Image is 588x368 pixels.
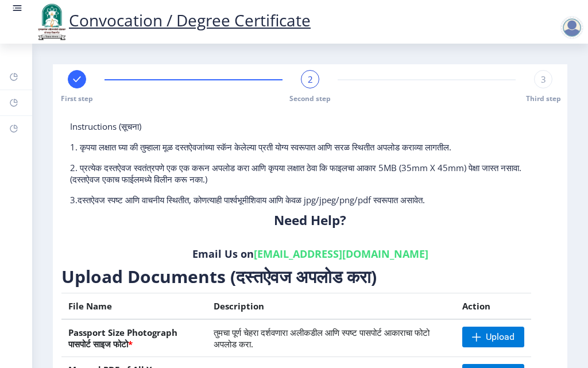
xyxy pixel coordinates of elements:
a: Convocation / Degree Certificate [34,9,311,31]
th: Description [207,293,455,320]
span: 3 [541,73,546,85]
p: 2. प्रत्येक दस्तऐवज स्वतंत्रपणे एक एक करून अपलोड करा आणि कृपया लक्षात ठेवा कि फाइलचा आकार 5MB (35... [70,162,550,185]
p: 1. कृपया लक्षात घ्या की तुम्हाला मूळ दस्तऐवजांच्या स्कॅन केलेल्या प्रती योग्य स्वरूपात आणि सरळ स्... [70,141,550,153]
span: Third step [526,94,561,103]
b: Need Help? [274,211,346,229]
span: First step [61,94,93,103]
a: [EMAIL_ADDRESS][DOMAIN_NAME] [254,247,428,261]
p: 3.दस्तऐवज स्पष्ट आणि वाचनीय स्थितीत, कोणत्याही पार्श्वभूमीशिवाय आणि केवळ jpg/jpeg/png/pdf स्वरूपा... [70,194,550,206]
img: logo [34,2,69,41]
th: Action [455,293,531,320]
span: 2 [308,73,313,85]
td: तुमचा पूर्ण चेहरा दर्शवणारा अलीकडील आणि स्पष्ट पासपोर्ट आकाराचा फोटो अपलोड करा. [207,319,455,357]
h3: Upload Documents (दस्तऐवज अपलोड करा) [61,265,559,288]
span: Upload [486,331,514,343]
span: Instructions (सूचना) [70,121,141,132]
th: File Name [61,293,207,320]
th: Passport Size Photograph पासपोर्ट साइज फोटो [61,319,207,357]
h6: Email Us on [70,247,550,261]
span: Second step [289,94,331,103]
